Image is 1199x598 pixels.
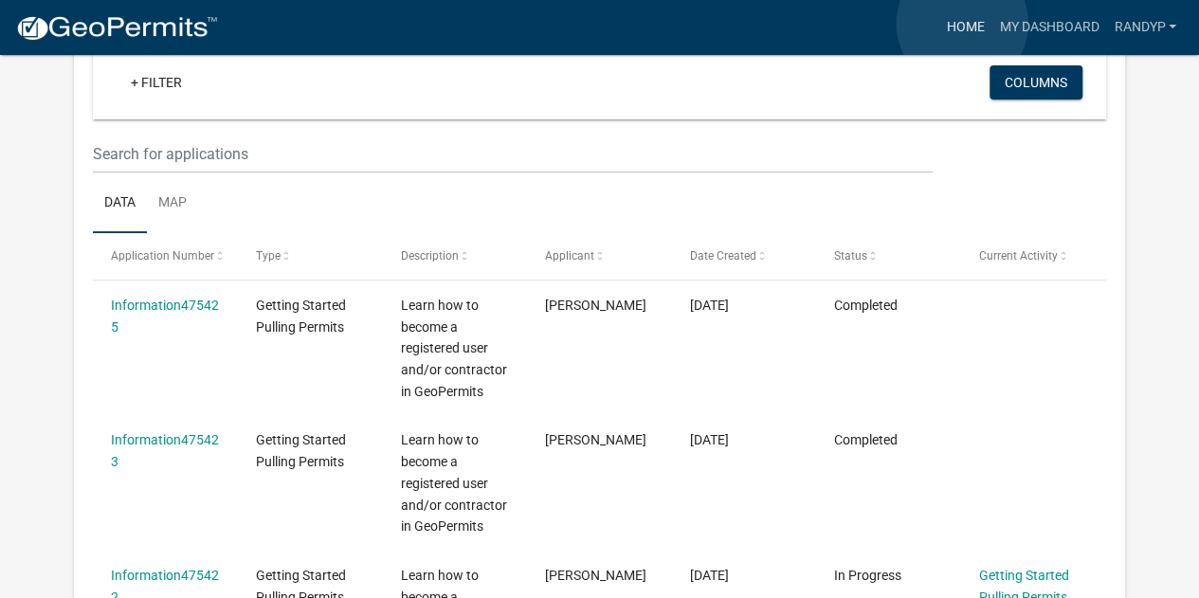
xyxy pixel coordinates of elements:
[93,233,238,279] datatable-header-cell: Application Number
[256,432,346,469] span: Getting Started Pulling Permits
[690,249,756,263] span: Date Created
[401,298,507,399] span: Learn how to become a registered user and/or contractor in GeoPermits
[834,249,867,263] span: Status
[961,233,1106,279] datatable-header-cell: Current Activity
[238,233,383,279] datatable-header-cell: Type
[690,432,729,447] span: 09/08/2025
[991,9,1106,45] a: My Dashboard
[93,173,147,234] a: Data
[545,249,594,263] span: Applicant
[834,432,898,447] span: Completed
[256,249,281,263] span: Type
[256,298,346,335] span: Getting Started Pulling Permits
[116,65,197,100] a: + Filter
[545,432,646,447] span: randy poehler
[382,233,527,279] datatable-header-cell: Description
[401,432,507,534] span: Learn how to become a registered user and/or contractor in GeoPermits
[111,249,214,263] span: Application Number
[938,9,991,45] a: Home
[111,298,219,335] a: Information475425
[93,135,932,173] input: Search for applications
[111,432,219,469] a: Information475423
[990,65,1082,100] button: Columns
[979,249,1058,263] span: Current Activity
[834,568,901,583] span: In Progress
[690,568,729,583] span: 09/08/2025
[147,173,198,234] a: Map
[816,233,961,279] datatable-header-cell: Status
[545,568,646,583] span: randy poehler
[545,298,646,313] span: randy poehler
[527,233,672,279] datatable-header-cell: Applicant
[672,233,817,279] datatable-header-cell: Date Created
[401,249,459,263] span: Description
[690,298,729,313] span: 09/08/2025
[1106,9,1184,45] a: Randyp
[834,298,898,313] span: Completed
